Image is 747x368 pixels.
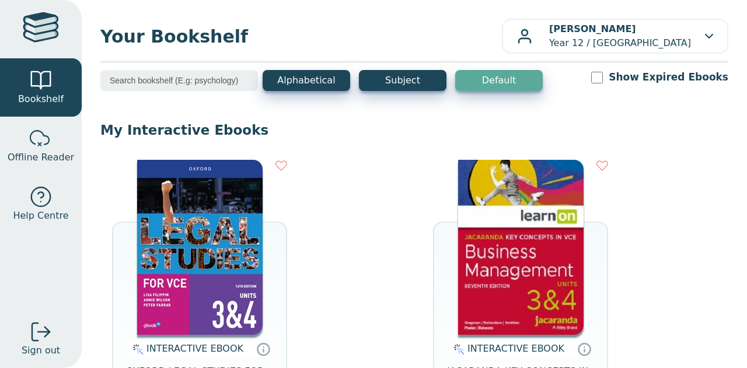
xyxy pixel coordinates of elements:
p: My Interactive Ebooks [100,121,728,139]
img: interactive.svg [129,342,144,356]
a: Interactive eBooks are accessed online via the publisher’s portal. They contain interactive resou... [256,342,270,356]
span: INTERACTIVE EBOOK [146,343,243,354]
p: Year 12 / [GEOGRAPHIC_DATA] [549,22,691,50]
a: Interactive eBooks are accessed online via the publisher’s portal. They contain interactive resou... [577,342,591,356]
button: [PERSON_NAME]Year 12 / [GEOGRAPHIC_DATA] [502,19,728,54]
span: Sign out [22,344,60,358]
span: Offline Reader [8,150,74,164]
button: Default [455,70,543,91]
span: Bookshelf [18,92,64,106]
span: Help Centre [13,209,68,223]
img: interactive.svg [450,342,465,356]
b: [PERSON_NAME] [549,23,636,34]
input: Search bookshelf (E.g: psychology) [100,70,258,91]
span: INTERACTIVE EBOOK [467,343,564,354]
button: Subject [359,70,446,91]
label: Show Expired Ebooks [609,70,728,85]
span: Your Bookshelf [100,23,502,50]
img: cfdd67b8-715a-4f04-bef2-4b9ce8a41cb7.jpg [458,160,584,335]
img: be5b08ab-eb35-4519-9ec8-cbf0bb09014d.jpg [137,160,263,335]
button: Alphabetical [263,70,350,91]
